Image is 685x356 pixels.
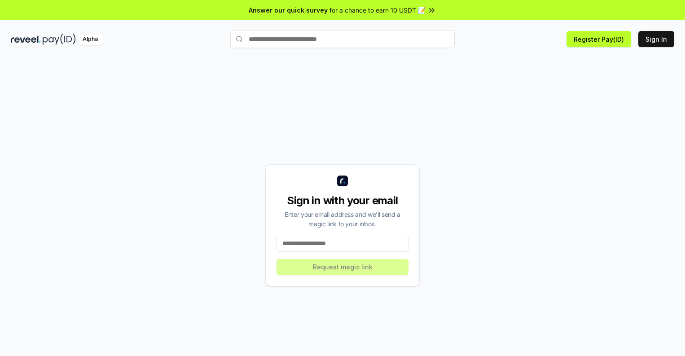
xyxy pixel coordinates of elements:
div: Enter your email address and we’ll send a magic link to your inbox. [277,210,408,229]
img: pay_id [43,34,76,45]
span: Answer our quick survey [249,5,328,15]
img: reveel_dark [11,34,41,45]
span: for a chance to earn 10 USDT 📝 [329,5,426,15]
div: Alpha [78,34,103,45]
div: Sign in with your email [277,193,408,208]
button: Register Pay(ID) [566,31,631,47]
button: Sign In [638,31,674,47]
img: logo_small [337,176,348,186]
